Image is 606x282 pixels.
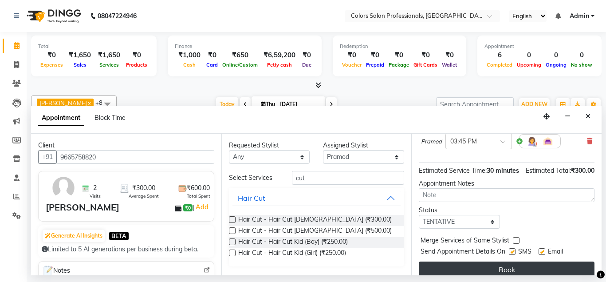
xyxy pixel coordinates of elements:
span: No show [569,62,594,68]
div: ₹0 [411,50,440,60]
button: Generate AI Insights [43,230,105,242]
div: 6 [484,50,515,60]
div: [PERSON_NAME] [46,201,119,214]
div: Assigned Stylist [323,141,404,150]
span: Hair Cut - Hair Cut Kid (Girl) (₹250.00) [238,248,346,259]
span: Pramod [421,137,442,146]
span: Package [386,62,411,68]
img: avatar [51,175,76,201]
input: Search by service name [292,171,405,185]
div: Limited to 5 AI generations per business during beta. [42,245,211,254]
span: Petty cash [265,62,294,68]
div: ₹1,650 [65,50,94,60]
span: Admin [570,12,589,21]
div: Total [38,43,150,50]
span: Merge Services of Same Stylist [421,236,509,247]
b: 08047224946 [98,4,137,28]
span: 2 [93,183,97,193]
button: Hair Cut [232,190,401,206]
span: Estimated Service Time: [419,167,487,175]
input: Search by Name/Mobile/Email/Code [56,150,214,164]
button: ADD NEW [519,98,550,111]
div: ₹0 [204,50,220,60]
span: ₹600.00 [187,183,210,193]
div: ₹0 [38,50,65,60]
div: ₹650 [220,50,260,60]
a: x [87,99,91,107]
span: Average Spent [129,193,159,199]
span: Hair Cut - Hair Cut Kid (Boy) (₹250.00) [238,237,348,248]
span: ADD NEW [521,101,547,107]
button: Book [419,262,594,278]
span: Cash [181,62,198,68]
span: Block Time [94,114,126,122]
span: Card [204,62,220,68]
span: Online/Custom [220,62,260,68]
div: Status [419,206,500,215]
span: Products [124,62,150,68]
span: Ongoing [543,62,569,68]
span: Services [97,62,121,68]
div: ₹1,650 [94,50,124,60]
span: ₹300.00 [571,167,594,175]
div: 0 [515,50,543,60]
span: Hair Cut - Hair Cut [DEMOGRAPHIC_DATA] (₹500.00) [238,226,392,237]
span: 30 minutes [487,167,519,175]
div: Appointment Notes [419,179,594,188]
span: Hair Cut - Hair Cut [DEMOGRAPHIC_DATA] (₹300.00) [238,215,392,226]
img: Interior.png [543,136,553,147]
div: Redemption [340,43,459,50]
div: ₹0 [440,50,459,60]
div: Client [38,141,214,150]
div: ₹0 [364,50,386,60]
span: Upcoming [515,62,543,68]
span: Prepaid [364,62,386,68]
span: Send Appointment Details On [421,247,505,258]
span: | [193,202,210,212]
span: Total Spent [187,193,210,199]
span: Expenses [38,62,65,68]
span: +8 [95,99,109,106]
a: Add [194,202,210,212]
span: Gift Cards [411,62,440,68]
div: ₹1,000 [175,50,204,60]
span: ₹300.00 [132,183,155,193]
span: Due [300,62,314,68]
div: ₹0 [386,50,411,60]
span: [PERSON_NAME] [39,99,87,107]
div: ₹0 [124,50,150,60]
span: Sales [71,62,89,68]
input: 2025-09-04 [277,98,322,111]
button: +91 [38,150,57,164]
input: Search Appointment [436,97,514,111]
div: 0 [543,50,569,60]
span: Notes [42,265,70,277]
img: logo [23,4,83,28]
span: BETA [109,232,129,240]
div: ₹6,59,200 [260,50,299,60]
div: ₹0 [299,50,315,60]
span: Today [216,97,238,111]
span: Wallet [440,62,459,68]
div: 0 [569,50,594,60]
span: ₹0 [183,204,193,211]
div: Requested Stylist [229,141,310,150]
span: Thu [259,101,277,107]
div: Hair Cut [238,193,265,203]
span: Estimated Total: [526,167,571,175]
div: Select Services [222,173,285,183]
span: Email [548,247,563,258]
span: Completed [484,62,515,68]
span: SMS [518,247,531,258]
div: ₹0 [340,50,364,60]
img: Hairdresser.png [527,136,537,147]
span: Appointment [38,110,84,126]
span: Voucher [340,62,364,68]
div: Finance [175,43,315,50]
button: Close [582,110,594,123]
span: Visits [90,193,101,199]
div: Appointment [484,43,594,50]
